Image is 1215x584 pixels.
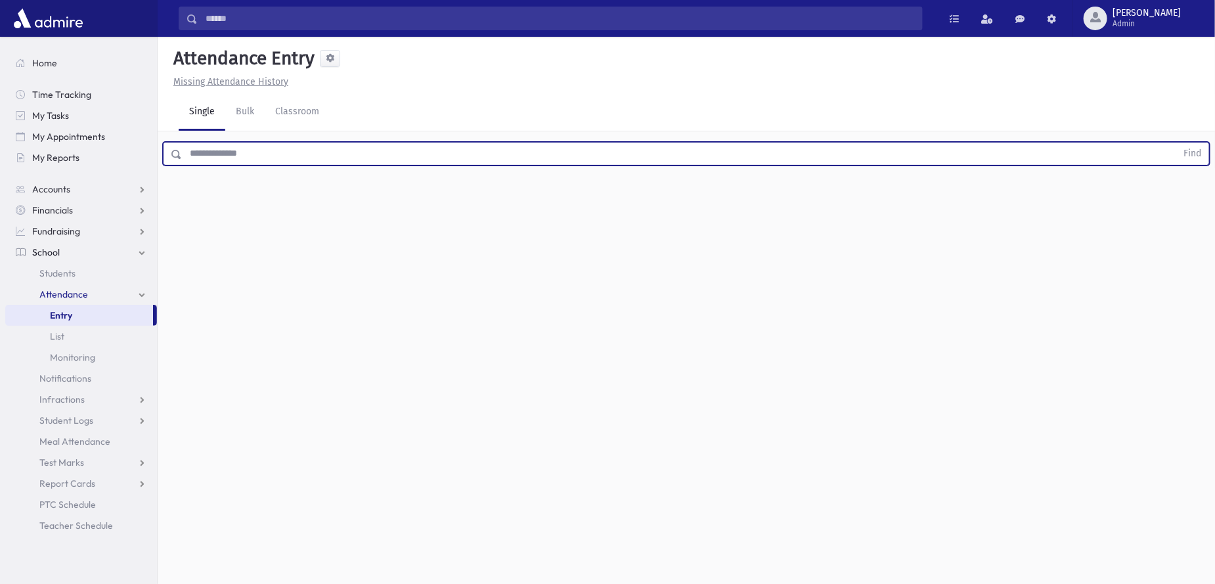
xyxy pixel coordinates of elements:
[173,76,288,87] u: Missing Attendance History
[39,372,91,384] span: Notifications
[5,305,153,326] a: Entry
[5,221,157,242] a: Fundraising
[5,326,157,347] a: List
[50,309,72,321] span: Entry
[32,89,91,101] span: Time Tracking
[39,393,85,405] span: Infractions
[5,105,157,126] a: My Tasks
[39,288,88,300] span: Attendance
[5,147,157,168] a: My Reports
[5,452,157,473] a: Test Marks
[32,57,57,69] span: Home
[32,246,60,258] span: School
[5,179,157,200] a: Accounts
[179,94,225,131] a: Single
[168,76,288,87] a: Missing Attendance History
[39,520,113,531] span: Teacher Schedule
[5,431,157,452] a: Meal Attendance
[1176,143,1209,165] button: Find
[39,267,76,279] span: Students
[39,415,93,426] span: Student Logs
[39,499,96,510] span: PTC Schedule
[5,410,157,431] a: Student Logs
[5,284,157,305] a: Attendance
[11,5,86,32] img: AdmirePro
[5,263,157,284] a: Students
[5,126,157,147] a: My Appointments
[168,47,315,70] h5: Attendance Entry
[5,347,157,368] a: Monitoring
[5,53,157,74] a: Home
[1113,8,1181,18] span: [PERSON_NAME]
[32,204,73,216] span: Financials
[32,131,105,143] span: My Appointments
[32,152,79,164] span: My Reports
[32,110,69,122] span: My Tasks
[5,473,157,494] a: Report Cards
[5,389,157,410] a: Infractions
[5,494,157,515] a: PTC Schedule
[39,457,84,468] span: Test Marks
[5,84,157,105] a: Time Tracking
[265,94,330,131] a: Classroom
[1113,18,1181,29] span: Admin
[39,436,110,447] span: Meal Attendance
[225,94,265,131] a: Bulk
[5,368,157,389] a: Notifications
[5,515,157,536] a: Teacher Schedule
[50,351,95,363] span: Monitoring
[32,183,70,195] span: Accounts
[5,242,157,263] a: School
[5,200,157,221] a: Financials
[39,478,95,489] span: Report Cards
[50,330,64,342] span: List
[198,7,922,30] input: Search
[32,225,80,237] span: Fundraising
